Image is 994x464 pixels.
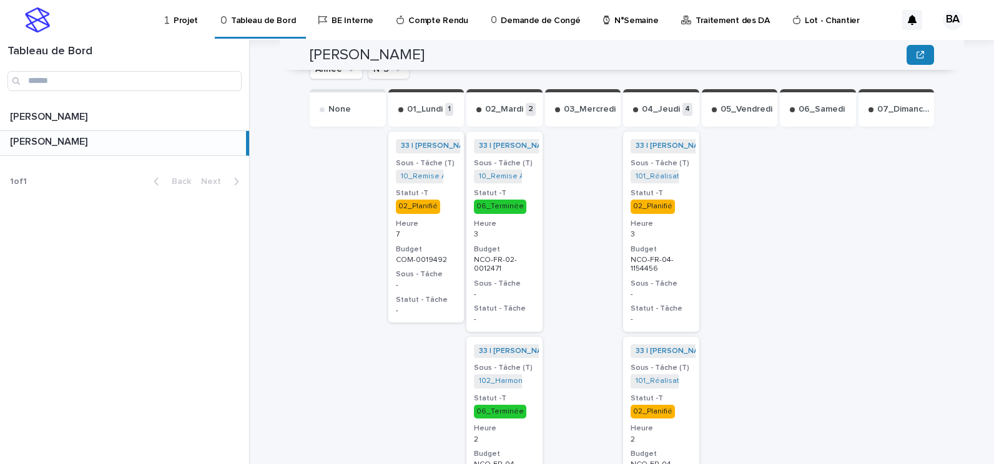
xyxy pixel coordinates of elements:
[396,200,440,213] div: 02_Planifié
[682,103,692,116] p: 4
[7,45,242,59] h1: Tableau de Bord
[474,290,535,299] p: -
[474,315,535,324] p: -
[479,347,580,355] a: 33 | [PERSON_NAME] | 2025
[474,200,526,213] div: 06_Terminée
[631,394,692,404] h3: Statut -T
[396,306,457,315] p: -
[474,363,535,373] h3: Sous - Tâche (T)
[396,269,457,279] h3: Sous - Tâche
[474,244,535,254] h3: Budget
[474,435,535,444] p: 2
[474,230,535,239] p: 3
[631,435,692,444] p: 2
[474,219,535,229] h3: Heure
[526,103,536,116] p: 2
[474,256,535,274] p: NCO-FR-02-0012471
[328,104,351,115] p: None
[407,104,443,115] p: 01_Lundi
[310,46,425,64] h2: [PERSON_NAME]
[636,142,737,150] a: 33 | [PERSON_NAME] | 2025
[479,377,647,385] a: 102_Harmonisation PPSPS_NCO-FR-04-1154456
[388,132,465,322] a: 33 | [PERSON_NAME] | 2025 Sous - Tâche (T)10_Remise APD_NCO-0008504 Statut -T02_PlanifiéHeure7Bud...
[396,219,457,229] h3: Heure
[631,315,692,324] p: -
[7,71,242,91] input: Search
[479,142,580,150] a: 33 | [PERSON_NAME] | 2025
[631,158,692,168] h3: Sous - Tâche (T)
[631,188,692,198] h3: Statut -T
[25,7,50,32] img: stacker-logo-s-only.png
[631,244,692,254] h3: Budget
[485,104,523,115] p: 02_Mardi
[631,256,692,274] p: NCO-FR-04-1154456
[474,449,535,459] h3: Budget
[201,177,229,186] span: Next
[445,103,453,116] p: 1
[466,132,543,331] a: 33 | [PERSON_NAME] | 2025 Sous - Tâche (T)10_Remise APD_NCO-FR-02-0012471 Statut -T06_TerminéeHeu...
[564,104,616,115] p: 03_Mercredi
[10,109,90,123] p: [PERSON_NAME]
[474,279,535,289] h3: Sous - Tâche
[631,200,675,213] div: 02_Planifié
[396,295,457,305] h3: Statut - Tâche
[642,104,680,115] p: 04_Jeudi
[631,290,692,299] p: -
[164,177,191,186] span: Back
[636,347,737,355] a: 33 | [PERSON_NAME] | 2025
[631,279,692,289] h3: Sous - Tâche
[474,188,535,198] h3: Statut -T
[799,104,845,115] p: 06_Samedi
[631,405,675,418] div: 02_Planifié
[877,104,930,115] p: 07_Dimanche
[401,142,502,150] a: 33 | [PERSON_NAME] | 2025
[631,423,692,433] h3: Heure
[631,449,692,459] h3: Budget
[631,363,692,373] h3: Sous - Tâche (T)
[631,304,692,314] h3: Statut - Tâche
[631,219,692,229] h3: Heure
[631,230,692,239] p: 3
[474,423,535,433] h3: Heure
[623,132,699,331] a: 33 | [PERSON_NAME] | 2025 Sous - Tâche (T)101_Réalisation VIC_NCO-FR-04-1154456 Statut -T02_Plani...
[474,304,535,314] h3: Statut - Tâche
[396,158,457,168] h3: Sous - Tâche (T)
[636,172,779,181] a: 101_Réalisation VIC_NCO-FR-04-1154456
[396,230,457,239] p: 7
[636,377,779,385] a: 101_Réalisation VIC_NCO-FR-04-1154456
[401,172,514,181] a: 10_Remise APD_NCO-0008504
[943,10,963,30] div: BA
[474,405,526,418] div: 06_Terminée
[396,256,457,264] p: COM-0019492
[196,176,249,187] button: Next
[721,104,772,115] p: 05_Vendredi
[474,394,535,404] h3: Statut -T
[396,281,457,289] p: -
[479,172,609,181] a: 10_Remise APD_NCO-FR-02-0012471
[474,158,535,168] h3: Sous - Tâche (T)
[396,188,457,198] h3: Statut -T
[10,133,90,148] p: [PERSON_NAME]
[144,176,196,187] button: Back
[396,244,457,254] h3: Budget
